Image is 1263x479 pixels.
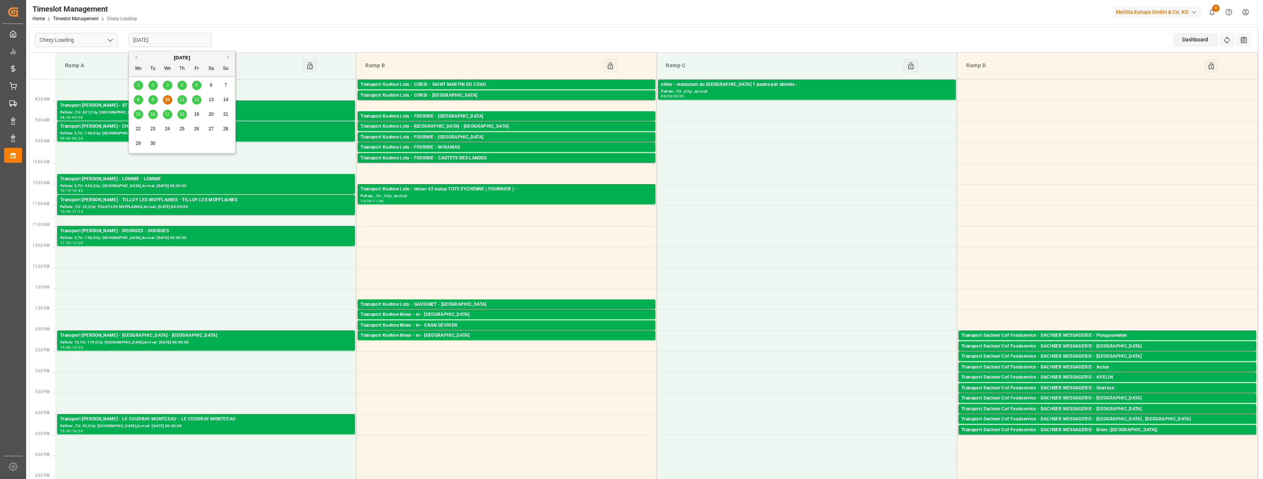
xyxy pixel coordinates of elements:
span: 4:30 PM [35,432,50,436]
div: Transport Kuehne Lots - CORSI - [GEOGRAPHIC_DATA] [361,92,652,99]
div: - [672,94,673,98]
div: Transport Dachser Cof Foodservice - DACHSER MESSAGERIE - Oiartzun [961,385,1253,392]
span: 4:00 PM [35,411,50,415]
div: 10:30 [361,199,371,203]
div: 09:00 [60,137,71,140]
div: Ramp C [663,59,903,73]
a: Timeslot Management [53,16,99,21]
div: Transport Dachser Cof Foodservice - DACHSER MESSAGERIE - [GEOGRAPHIC_DATA] , [GEOGRAPHIC_DATA] [961,416,1253,423]
div: Transport Kuehne Lots - GAVIGNET - [GEOGRAPHIC_DATA] [361,301,652,308]
div: Choose Friday, September 5th, 2025 [192,81,201,90]
span: 15 [136,112,140,117]
span: 9 [152,97,154,102]
span: 30 [150,141,155,146]
span: 3:00 PM [35,369,50,373]
div: Pallets: 2,TU: 98,City: [GEOGRAPHIC_DATA],Arrival: [DATE] 00:00:00 [961,339,1253,346]
div: Transport Dachser Cof Foodservice - DACHSER MESSAGERIE - Plougoumelen [961,332,1253,339]
span: 26 [194,126,199,131]
div: Choose Saturday, September 27th, 2025 [207,124,216,134]
div: month 2025-09 [131,78,233,151]
span: 3 [166,83,169,88]
div: Transport Kuehne Lots - retour 42 europ TOTS EYCHENNE ( FOURNIER ) - [361,186,652,193]
div: Transport Dachser Cof Foodservice - DACHSER MESSAGERIE - Autun [961,364,1253,371]
span: 8 [137,97,140,102]
div: - [71,210,72,213]
div: - [371,199,373,203]
span: 17 [165,112,170,117]
span: 24 [165,126,170,131]
span: 6 [210,83,213,88]
span: 8:30 AM [35,97,50,101]
div: Pallets: ,TU: 15,City: [GEOGRAPHIC_DATA],Arrival: [DATE] 00:00:00 [361,318,652,325]
div: Pallets: ,TU: 631,City: [GEOGRAPHIC_DATA],Arrival: [DATE] 00:00:00 [60,109,352,116]
div: 10:45 [72,189,83,192]
div: Choose Wednesday, September 17th, 2025 [163,110,172,119]
span: 1 [137,83,140,88]
div: Choose Wednesday, September 10th, 2025 [163,95,172,105]
div: Melitta Europa GmbH & Co. KG [1113,7,1201,18]
div: other - restaurant du [GEOGRAPHIC_DATA] 1 paette pdt abimés - [661,81,953,88]
span: 29 [136,141,140,146]
div: Pallets: 4,TU: 128,City: [GEOGRAPHIC_DATA],Arrival: [DATE] 00:00:00 [60,235,352,241]
div: Transport Dachser Cof Foodservice - DACHSER MESSAGERIE - AVELIN [961,374,1253,381]
span: 27 [209,126,213,131]
span: 10:00 AM [33,160,50,164]
span: 12 [194,97,199,102]
div: Fr [192,64,201,74]
span: 13 [209,97,213,102]
div: Pallets: 2,TU: ,City: [GEOGRAPHIC_DATA],Arrival: [DATE] 00:00:00 [361,151,652,158]
div: Transport Dachser Cof Foodservice - DACHSER MESSAGERIE - [GEOGRAPHIC_DATA] [961,353,1253,360]
a: Home [33,16,45,21]
div: Transport Kuehne Lots - FOURNIE - [GEOGRAPHIC_DATA] [361,113,652,120]
div: 16:30 [72,429,83,433]
div: Pallets: 11,TU: 261,City: [GEOGRAPHIC_DATA],Arrival: [DATE] 00:00:00 [361,88,652,95]
div: Transport Kuehne Lots - CORSI - SAINT MARTIN DU CRAU [361,81,652,88]
div: Ramp B [362,59,602,73]
div: Transport Dachser Cof Foodservice - DACHSER MESSAGERIE - [GEOGRAPHIC_DATA] [961,405,1253,413]
div: Choose Friday, September 19th, 2025 [192,110,201,119]
div: Transport Dachser Cof Foodservice - DACHSER MESSAGERIE - Brion ([GEOGRAPHIC_DATA]) [961,426,1253,434]
div: Pallets: 3,TU: ,City: CASTETS DES LANDES,Arrival: [DATE] 00:00:00 [361,162,652,168]
span: 18 [179,112,184,117]
div: 14:00 [60,346,71,349]
div: Transport [PERSON_NAME] - LOMME - LOMME [60,175,352,183]
div: Pallets: 12,TU: ,City: [GEOGRAPHIC_DATA],Arrival: [DATE] 00:00:00 [361,308,652,315]
span: 23 [150,126,155,131]
div: Ramp D [963,59,1203,73]
div: 12:00 [72,241,83,245]
div: 11:30 [60,241,71,245]
div: 16:00 [60,429,71,433]
div: 14:30 [72,346,83,349]
div: Pallets: ,TU: 13,City: CRAN GEVRIER,Arrival: [DATE] 00:00:00 [361,329,652,336]
div: Pallets: 1,TU: 14,City: [GEOGRAPHIC_DATA],Arrival: [DATE] 00:00:00 [961,371,1253,377]
div: Choose Thursday, September 18th, 2025 [177,110,187,119]
div: 09:00 [72,116,83,119]
button: open menu [104,34,115,46]
div: Pallets: 13,TU: ,City: [GEOGRAPHIC_DATA],Arrival: [DATE] 00:00:00 [361,99,652,106]
div: Pallets: 3,TU: 148,City: [GEOGRAPHIC_DATA],Arrival: [DATE] 00:00:00 [60,130,352,137]
div: 09:30 [72,137,83,140]
div: Pallets: 1,TU: 18,City: [GEOGRAPHIC_DATA],Arrival: [DATE] 00:00:00 [961,381,1253,388]
span: 10:30 AM [33,181,50,185]
div: - [71,116,72,119]
div: 08:00 [661,94,672,98]
div: Choose Monday, September 8th, 2025 [134,95,143,105]
div: Choose Monday, September 29th, 2025 [134,139,143,148]
span: 3:30 PM [35,390,50,394]
button: Melitta Europa GmbH & Co. KG [1113,5,1204,19]
div: Choose Thursday, September 4th, 2025 [177,81,187,90]
div: Choose Tuesday, September 2nd, 2025 [148,81,158,90]
div: Choose Saturday, September 13th, 2025 [207,95,216,105]
div: Choose Saturday, September 6th, 2025 [207,81,216,90]
div: Pallets: 10,TU: 179,City: [GEOGRAPHIC_DATA],Arrival: [DATE] 00:00:00 [60,339,352,346]
div: Pallets: 1,TU: 16,City: [GEOGRAPHIC_DATA],Arrival: [DATE] 00:00:00 [361,339,652,346]
div: Transport [PERSON_NAME] - [GEOGRAPHIC_DATA] - [GEOGRAPHIC_DATA] [60,332,352,339]
div: Tu [148,64,158,74]
div: Transport Kuehne Mess - m - CRAN GEVRIER [361,322,652,329]
div: - [71,346,72,349]
div: Su [221,64,231,74]
div: 11:15 [72,210,83,213]
div: - [71,137,72,140]
span: 28 [223,126,228,131]
span: 12:30 PM [33,264,50,268]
